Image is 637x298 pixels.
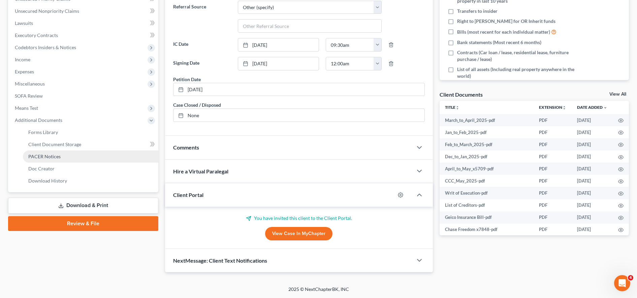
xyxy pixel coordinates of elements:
span: Doc Creator [28,166,55,171]
label: Signing Date [170,57,234,70]
td: PDF [534,175,572,187]
span: Download History [28,178,67,184]
span: PACER Notices [28,154,61,159]
div: 2025 © NextChapterBK, INC [127,286,511,298]
div: Case Closed / Disposed [173,101,221,108]
td: [DATE] [572,163,613,175]
td: PDF [534,126,572,138]
td: [DATE] [572,211,613,224]
a: View All [609,92,626,97]
span: List of all assets (Including real property anywhere in the world) [457,66,576,79]
td: [DATE] [572,175,613,187]
td: [DATE] [572,138,613,151]
span: NextMessage: Client Text Notifications [173,257,267,264]
span: Bills (most recent for each individual matter) [457,29,550,35]
label: Referral Source [170,1,234,33]
span: Client Document Storage [28,141,81,147]
label: IC Date [170,38,234,52]
span: Forms Library [28,129,58,135]
td: [DATE] [572,187,613,199]
span: 4 [628,275,633,280]
td: List of Creditors-pdf [440,199,534,211]
span: Executory Contracts [15,32,58,38]
a: [DATE] [238,57,319,70]
a: SOFA Review [9,90,158,102]
span: Expenses [15,69,34,74]
span: Comments [173,144,199,151]
td: Geico Insurance Bill-pdf [440,211,534,224]
td: Chase Freedom x7848-pdf [440,224,534,236]
div: Petition Date [173,76,201,83]
iframe: Intercom live chat [614,275,630,291]
td: PDF [534,151,572,163]
span: Hire a Virtual Paralegal [173,168,228,174]
a: [DATE] [238,38,319,51]
i: expand_more [603,106,607,110]
a: View Case in MyChapter [265,227,332,240]
span: Lawsuits [15,20,33,26]
td: April_to_May_x5709-pdf [440,163,534,175]
p: You have invited this client to the Client Portal. [173,215,425,222]
td: [DATE] [572,224,613,236]
td: Dec_to_Jan_2025-pdf [440,151,534,163]
a: [DATE] [173,83,424,96]
td: Jan_to_Feb_2025-pdf [440,126,534,138]
a: Lawsuits [9,17,158,29]
td: CCC_May_2025-pdf [440,175,534,187]
a: Extensionunfold_more [539,105,566,110]
td: [DATE] [572,126,613,138]
a: Client Document Storage [23,138,158,151]
span: Miscellaneous [15,81,45,87]
a: Review & File [8,216,158,231]
input: -- : -- [326,38,374,51]
input: -- : -- [326,57,374,70]
a: Download & Print [8,198,158,213]
span: Income [15,57,30,62]
div: Client Documents [440,91,483,98]
td: PDF [534,187,572,199]
span: Unsecured Nonpriority Claims [15,8,79,14]
a: Unsecured Nonpriority Claims [9,5,158,17]
span: Bank statements (Most recent 6 months) [457,39,541,46]
td: PDF [534,163,572,175]
a: Date Added expand_more [577,105,607,110]
td: [DATE] [572,114,613,126]
td: Feb_to_March_2025-pdf [440,138,534,151]
td: PDF [534,138,572,151]
a: Doc Creator [23,163,158,175]
span: Transfers to insider [457,8,498,14]
span: Client Portal [173,192,203,198]
span: Codebtors Insiders & Notices [15,44,76,50]
td: Writ of Execution-pdf [440,187,534,199]
span: SOFA Review [15,93,43,99]
a: None [173,109,424,122]
td: PDF [534,211,572,224]
i: unfold_more [562,106,566,110]
input: Other Referral Source [238,20,381,32]
a: Download History [23,175,158,187]
i: unfold_more [455,106,459,110]
td: PDF [534,199,572,211]
a: PACER Notices [23,151,158,163]
span: Contracts (Car loan / lease, residential lease, furniture purchase / lease) [457,49,576,63]
a: Executory Contracts [9,29,158,41]
td: [DATE] [572,151,613,163]
span: Additional Documents [15,117,62,123]
a: Titleunfold_more [445,105,459,110]
span: Means Test [15,105,38,111]
span: Right to [PERSON_NAME] for OR Inherit funds [457,18,555,25]
td: March_to_April_2025-pdf [440,114,534,126]
td: PDF [534,114,572,126]
td: [DATE] [572,199,613,211]
a: Forms Library [23,126,158,138]
td: PDF [534,224,572,236]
